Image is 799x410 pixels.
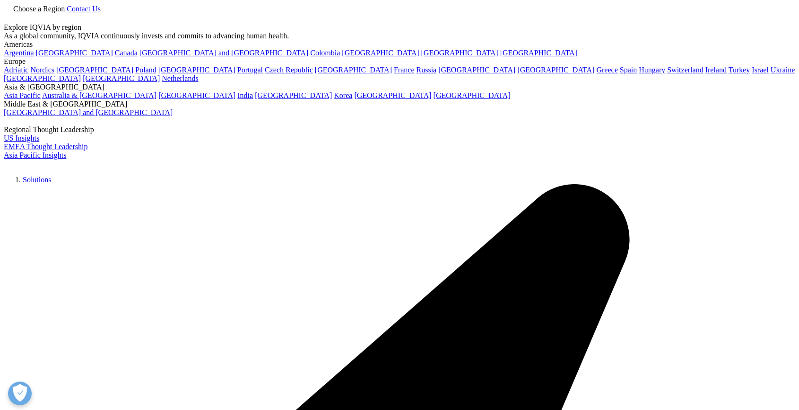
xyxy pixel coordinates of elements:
[4,40,795,49] div: Americas
[4,125,795,134] div: Regional Thought Leadership
[67,5,101,13] a: Contact Us
[4,134,39,142] a: US Insights
[83,74,160,82] a: [GEOGRAPHIC_DATA]
[315,66,392,74] a: [GEOGRAPHIC_DATA]
[752,66,769,74] a: Israel
[4,74,81,82] a: [GEOGRAPHIC_DATA]
[162,74,198,82] a: Netherlands
[438,66,515,74] a: [GEOGRAPHIC_DATA]
[4,32,795,40] div: As a global community, IQVIA continuously invests and commits to advancing human health.
[4,23,795,32] div: Explore IQVIA by region
[36,49,113,57] a: [GEOGRAPHIC_DATA]
[4,66,28,74] a: Adriatic
[139,49,308,57] a: [GEOGRAPHIC_DATA] and [GEOGRAPHIC_DATA]
[158,91,235,99] a: [GEOGRAPHIC_DATA]
[4,108,173,116] a: [GEOGRAPHIC_DATA] and [GEOGRAPHIC_DATA]
[334,91,352,99] a: Korea
[135,66,156,74] a: Poland
[310,49,340,57] a: Colombia
[639,66,665,74] a: Hungary
[30,66,54,74] a: Nordics
[667,66,703,74] a: Switzerland
[4,49,34,57] a: Argentina
[115,49,138,57] a: Canada
[354,91,431,99] a: [GEOGRAPHIC_DATA]
[13,5,65,13] span: Choose a Region
[237,91,253,99] a: India
[4,91,41,99] a: Asia Pacific
[4,151,66,159] a: Asia Pacific Insights
[434,91,511,99] a: [GEOGRAPHIC_DATA]
[394,66,415,74] a: France
[237,66,263,74] a: Portugal
[8,382,32,405] button: Open Preferences
[729,66,750,74] a: Turkey
[4,83,795,91] div: Asia & [GEOGRAPHIC_DATA]
[417,66,437,74] a: Russia
[56,66,133,74] a: [GEOGRAPHIC_DATA]
[771,66,795,74] a: Ukraine
[705,66,727,74] a: Ireland
[596,66,617,74] a: Greece
[42,91,156,99] a: Australia & [GEOGRAPHIC_DATA]
[23,176,51,184] a: Solutions
[4,57,795,66] div: Europe
[500,49,577,57] a: [GEOGRAPHIC_DATA]
[517,66,594,74] a: [GEOGRAPHIC_DATA]
[342,49,419,57] a: [GEOGRAPHIC_DATA]
[421,49,498,57] a: [GEOGRAPHIC_DATA]
[4,143,87,151] a: EMEA Thought Leadership
[255,91,332,99] a: [GEOGRAPHIC_DATA]
[4,100,795,108] div: Middle East & [GEOGRAPHIC_DATA]
[620,66,637,74] a: Spain
[158,66,235,74] a: [GEOGRAPHIC_DATA]
[265,66,313,74] a: Czech Republic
